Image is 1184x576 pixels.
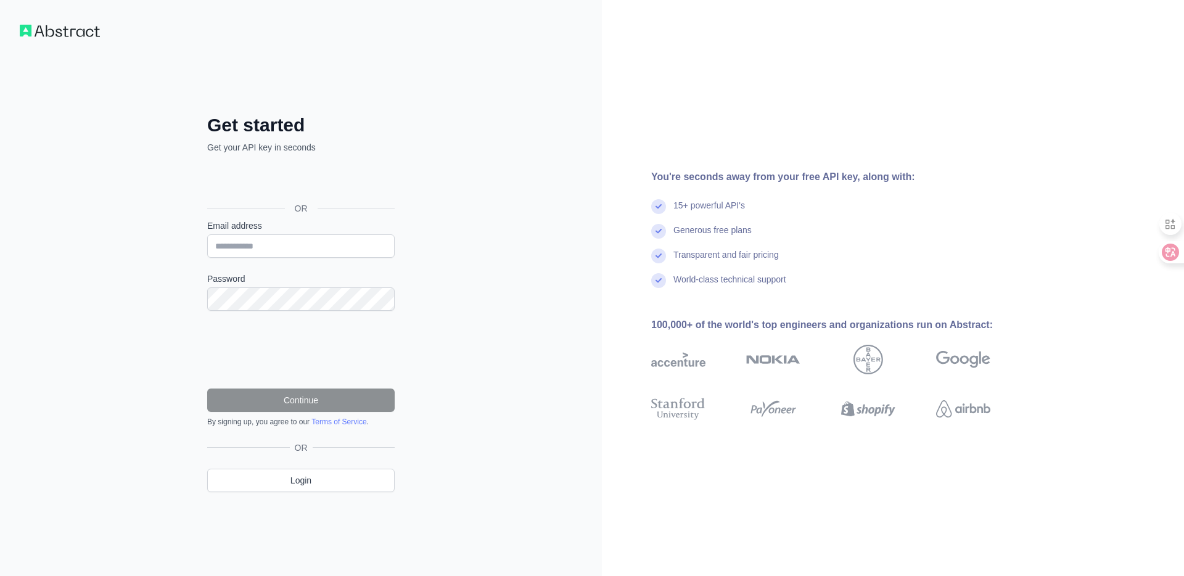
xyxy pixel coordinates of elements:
[746,345,800,374] img: nokia
[651,345,705,374] img: accenture
[207,389,395,412] button: Continue
[651,170,1030,184] div: You're seconds away from your free API key, along with:
[207,220,395,232] label: Email address
[207,326,395,374] iframe: reCAPTCHA
[936,345,990,374] img: google
[290,442,313,454] span: OR
[651,395,705,422] img: stanford university
[853,345,883,374] img: bayer
[936,395,990,422] img: airbnb
[651,273,666,288] img: check mark
[651,199,666,214] img: check mark
[207,114,395,136] h2: Get started
[201,167,398,194] iframe: Sign in with Google Button
[651,249,666,263] img: check mark
[285,202,318,215] span: OR
[20,25,100,37] img: Workflow
[207,469,395,492] a: Login
[207,141,395,154] p: Get your API key in seconds
[673,224,752,249] div: Generous free plans
[207,273,395,285] label: Password
[311,418,366,426] a: Terms of Service
[673,249,779,273] div: Transparent and fair pricing
[651,224,666,239] img: check mark
[841,395,895,422] img: shopify
[746,395,800,422] img: payoneer
[673,199,745,224] div: 15+ powerful API's
[207,417,395,427] div: By signing up, you agree to our .
[651,318,1030,332] div: 100,000+ of the world's top engineers and organizations run on Abstract:
[673,273,786,298] div: World-class technical support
